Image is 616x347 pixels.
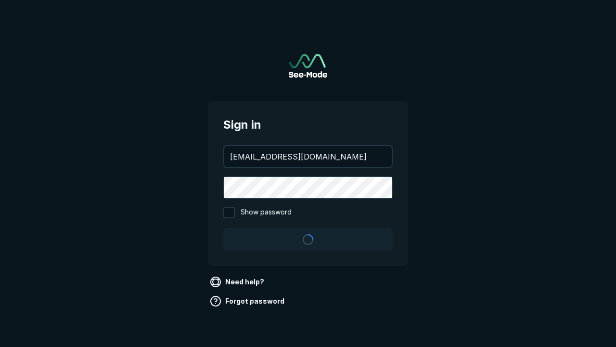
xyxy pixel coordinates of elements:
img: See-Mode Logo [289,54,327,78]
a: Go to sign in [289,54,327,78]
input: your@email.com [224,146,392,167]
a: Need help? [208,274,268,290]
span: Show password [241,207,292,218]
span: Sign in [223,116,393,133]
a: Forgot password [208,294,288,309]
